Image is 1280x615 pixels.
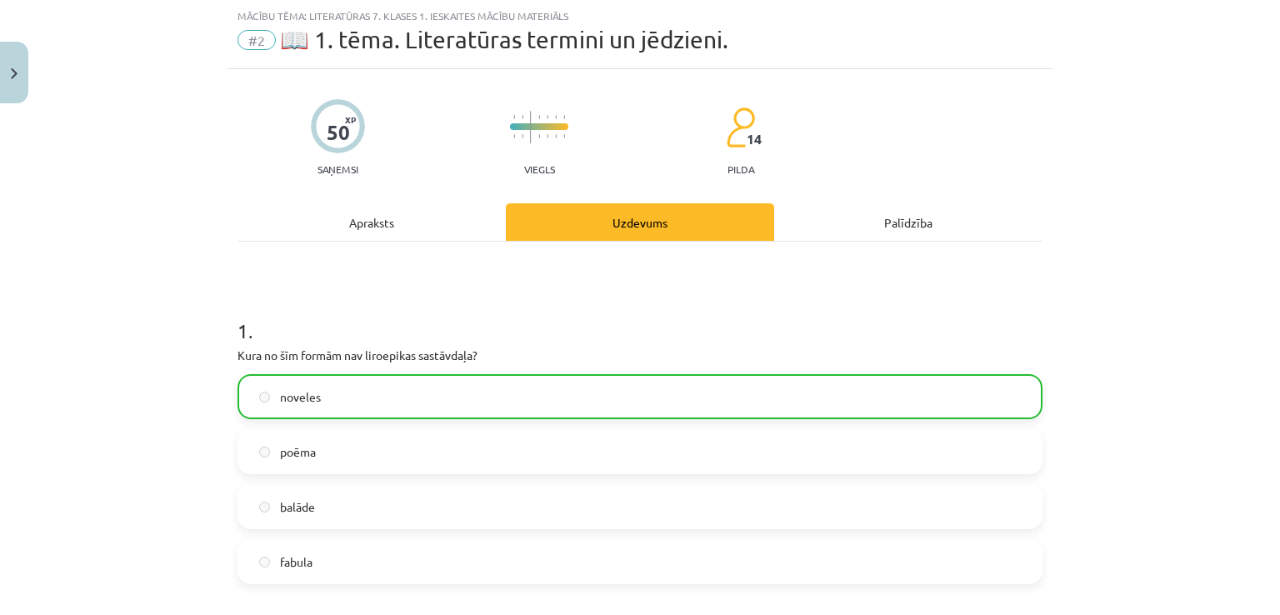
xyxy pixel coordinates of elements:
img: icon-short-line-57e1e144782c952c97e751825c79c345078a6d821885a25fce030b3d8c18986b.svg [547,134,548,138]
span: 14 [747,132,762,147]
img: icon-short-line-57e1e144782c952c97e751825c79c345078a6d821885a25fce030b3d8c18986b.svg [563,134,565,138]
img: icon-short-line-57e1e144782c952c97e751825c79c345078a6d821885a25fce030b3d8c18986b.svg [513,115,515,119]
img: icon-short-line-57e1e144782c952c97e751825c79c345078a6d821885a25fce030b3d8c18986b.svg [547,115,548,119]
p: Viegls [524,163,555,175]
div: Uzdevums [506,203,774,241]
span: noveles [280,388,321,406]
img: icon-short-line-57e1e144782c952c97e751825c79c345078a6d821885a25fce030b3d8c18986b.svg [555,115,557,119]
span: fabula [280,553,312,571]
span: poēma [280,443,316,461]
div: Apraksts [237,203,506,241]
p: Saņemsi [311,163,365,175]
img: icon-short-line-57e1e144782c952c97e751825c79c345078a6d821885a25fce030b3d8c18986b.svg [538,134,540,138]
input: balāde [259,502,270,512]
img: icon-short-line-57e1e144782c952c97e751825c79c345078a6d821885a25fce030b3d8c18986b.svg [513,134,515,138]
div: 50 [327,121,350,144]
img: icon-short-line-57e1e144782c952c97e751825c79c345078a6d821885a25fce030b3d8c18986b.svg [563,115,565,119]
span: #2 [237,30,276,50]
input: poēma [259,447,270,457]
span: XP [345,115,356,124]
input: fabula [259,557,270,567]
span: 📖 1. tēma. Literatūras termini un jēdzieni. [280,26,728,53]
input: noveles [259,392,270,402]
p: pilda [727,163,754,175]
img: students-c634bb4e5e11cddfef0936a35e636f08e4e9abd3cc4e673bd6f9a4125e45ecb1.svg [726,107,755,148]
div: Mācību tēma: Literatūras 7. klases 1. ieskaites mācību materiāls [237,10,1042,22]
img: icon-short-line-57e1e144782c952c97e751825c79c345078a6d821885a25fce030b3d8c18986b.svg [522,115,523,119]
img: icon-close-lesson-0947bae3869378f0d4975bcd49f059093ad1ed9edebbc8119c70593378902aed.svg [11,68,17,79]
div: Palīdzība [774,203,1042,241]
img: icon-short-line-57e1e144782c952c97e751825c79c345078a6d821885a25fce030b3d8c18986b.svg [555,134,557,138]
img: icon-short-line-57e1e144782c952c97e751825c79c345078a6d821885a25fce030b3d8c18986b.svg [522,134,523,138]
h1: 1 . [237,290,1042,342]
span: balāde [280,498,315,516]
img: icon-long-line-d9ea69661e0d244f92f715978eff75569469978d946b2353a9bb055b3ed8787d.svg [530,111,532,143]
img: icon-short-line-57e1e144782c952c97e751825c79c345078a6d821885a25fce030b3d8c18986b.svg [538,115,540,119]
p: Kura no šīm formām nav liroepikas sastāvdaļa? [237,347,1042,364]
